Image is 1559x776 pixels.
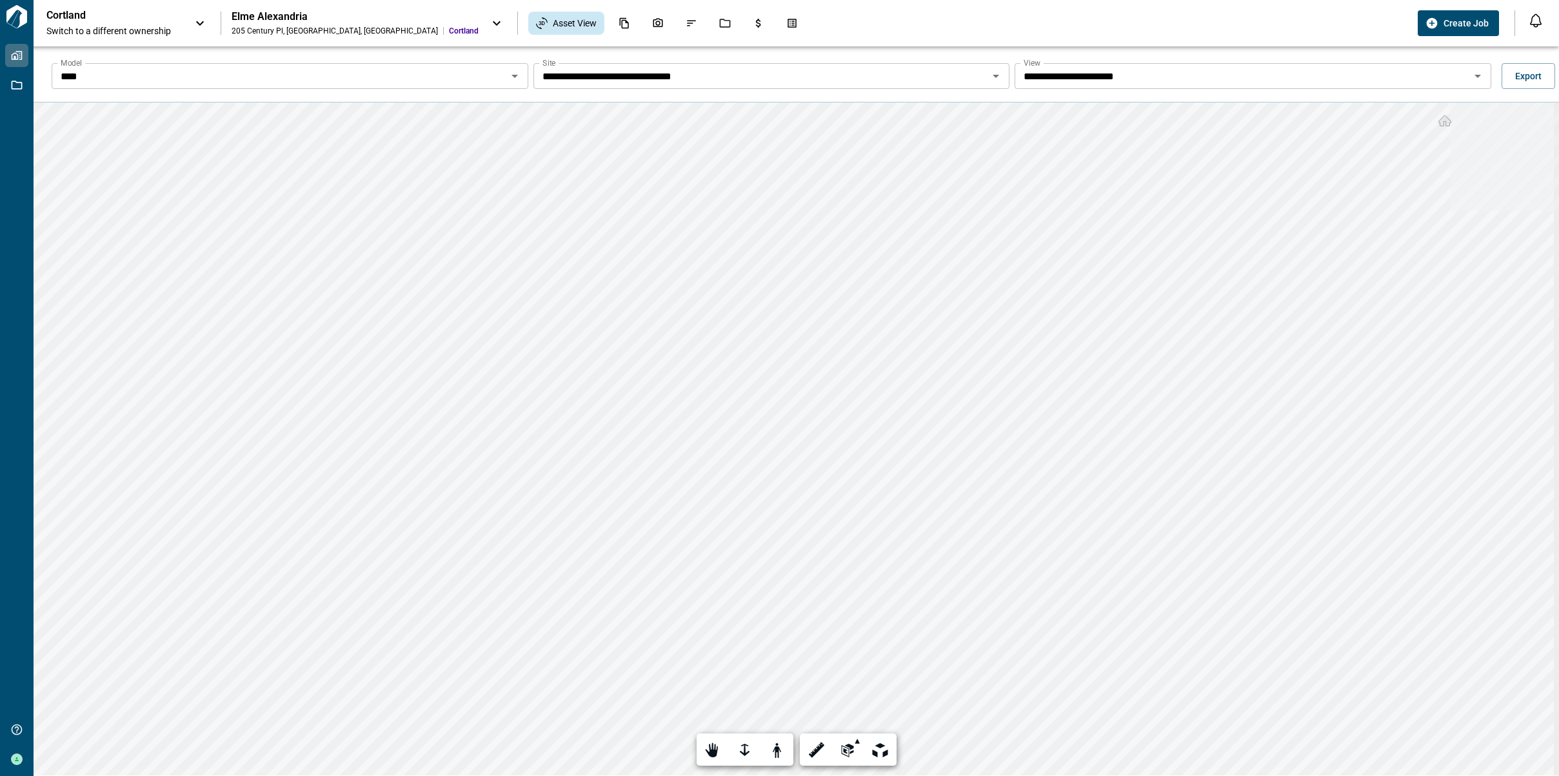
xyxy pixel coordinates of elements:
[1469,67,1487,85] button: Open
[232,10,479,23] div: Elme Alexandria
[678,12,705,34] div: Issues & Info
[528,12,604,35] div: Asset View
[232,26,438,36] div: 205 Century Pl , [GEOGRAPHIC_DATA] , [GEOGRAPHIC_DATA]
[1515,70,1542,82] span: Export
[711,12,739,34] div: Jobs
[542,57,555,68] label: Site
[46,24,182,37] span: Switch to a different ownership
[987,67,1005,85] button: Open
[644,12,671,34] div: Photos
[449,26,479,36] span: Cortland
[506,67,524,85] button: Open
[611,12,638,34] div: Documents
[779,12,806,34] div: Takeoff Center
[745,12,772,34] div: Budgets
[46,9,163,22] p: Cortland
[1502,63,1555,89] button: Export
[1525,10,1546,31] button: Open notification feed
[1444,17,1489,30] span: Create Job
[1418,10,1499,36] button: Create Job
[553,17,597,30] span: Asset View
[1024,57,1040,68] label: View
[61,57,82,68] label: Model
